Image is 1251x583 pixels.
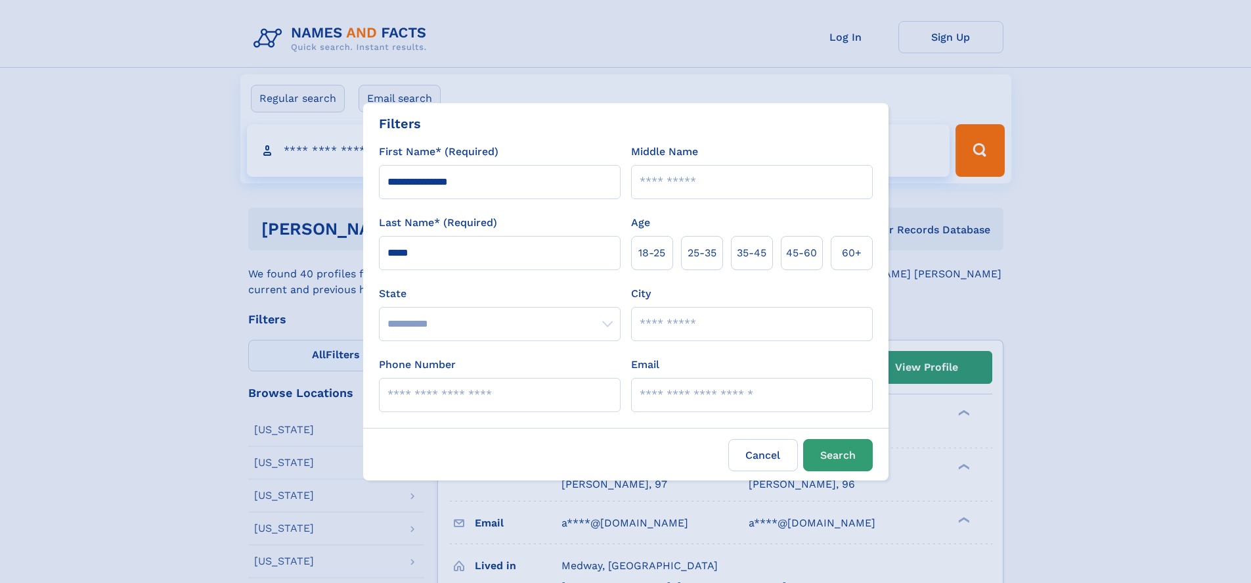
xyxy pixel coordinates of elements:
[379,114,421,133] div: Filters
[631,144,698,160] label: Middle Name
[631,357,659,373] label: Email
[631,286,651,302] label: City
[379,144,498,160] label: First Name* (Required)
[379,215,497,231] label: Last Name* (Required)
[638,245,665,261] span: 18‑25
[803,439,873,471] button: Search
[842,245,862,261] span: 60+
[631,215,650,231] label: Age
[786,245,817,261] span: 45‑60
[688,245,716,261] span: 25‑35
[737,245,766,261] span: 35‑45
[728,439,798,471] label: Cancel
[379,357,456,373] label: Phone Number
[379,286,621,302] label: State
